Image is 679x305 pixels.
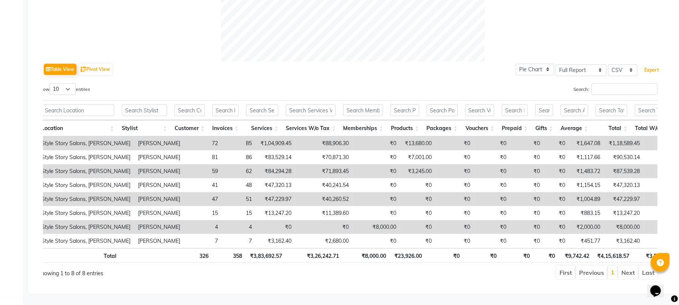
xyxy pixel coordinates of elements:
[400,192,435,206] td: ₹0
[184,206,222,220] td: 15
[295,220,353,234] td: ₹0
[510,234,544,248] td: ₹0
[569,192,604,206] td: ₹1,004.89
[604,192,644,206] td: ₹47,229.97
[175,104,205,116] input: Search Customer
[510,206,544,220] td: ₹0
[400,206,435,220] td: ₹0
[435,150,474,164] td: ₹0
[532,120,557,136] th: Gifts: activate to sort column ascending
[641,64,662,77] button: Export
[573,83,658,95] label: Search:
[222,178,256,192] td: 48
[474,220,510,234] td: ₹0
[353,234,400,248] td: ₹0
[569,178,604,192] td: ₹1,154.15
[184,192,222,206] td: 47
[426,248,464,263] th: ₹0
[222,234,256,248] td: 7
[611,268,615,276] a: 1
[474,192,510,206] td: ₹0
[533,248,559,263] th: ₹0
[118,120,171,136] th: Stylist: activate to sort column ascending
[175,248,212,263] th: 326
[604,136,644,150] td: ₹1,18,589.45
[604,164,644,178] td: ₹87,539.28
[604,206,644,220] td: ₹13,247.20
[256,220,295,234] td: ₹0
[184,150,222,164] td: 81
[184,220,222,234] td: 4
[400,234,435,248] td: ₹0
[635,104,676,116] input: Search Total W/o Tax
[256,150,295,164] td: ₹83,529.14
[510,164,544,178] td: ₹0
[510,150,544,164] td: ₹0
[510,178,544,192] td: ₹0
[38,220,134,234] td: Style Story Salons, [PERSON_NAME]
[134,150,184,164] td: [PERSON_NAME]
[510,192,544,206] td: ₹0
[295,192,353,206] td: ₹40,260.52
[461,120,498,136] th: Vouchers: activate to sort column ascending
[134,164,184,178] td: [PERSON_NAME]
[544,136,569,150] td: ₹0
[222,192,256,206] td: 51
[592,120,631,136] th: Total: activate to sort column ascending
[38,120,118,136] th: Location: activate to sort column ascending
[400,178,435,192] td: ₹0
[222,164,256,178] td: 62
[604,150,644,164] td: ₹90,530.14
[474,164,510,178] td: ₹0
[502,104,528,116] input: Search Prepaid
[391,104,419,116] input: Search Products
[282,120,339,136] th: Services W/o Tax: activate to sort column ascending
[569,234,604,248] td: ₹451.77
[544,220,569,234] td: ₹0
[256,164,295,178] td: ₹84,294.28
[134,178,184,192] td: [PERSON_NAME]
[246,104,278,116] input: Search Services
[295,206,353,220] td: ₹11,389.60
[295,150,353,164] td: ₹70,871.30
[256,206,295,220] td: ₹13,247.20
[81,67,86,72] img: pivot.png
[592,83,658,95] input: Search:
[435,178,474,192] td: ₹0
[390,248,426,263] th: ₹23,926.00
[353,178,400,192] td: ₹0
[544,178,569,192] td: ₹0
[343,104,383,116] input: Search Memberships
[49,83,76,95] select: Showentries
[353,136,400,150] td: ₹0
[465,104,494,116] input: Search Vouchers
[400,164,435,178] td: ₹3,245.00
[38,192,134,206] td: Style Story Salons, [PERSON_NAME]
[500,248,533,263] th: ₹0
[44,64,77,75] button: Table View
[134,234,184,248] td: [PERSON_NAME]
[184,178,222,192] td: 41
[647,275,671,297] iframe: chat widget
[222,150,256,164] td: 86
[286,104,336,116] input: Search Services W/o Tax
[38,248,120,263] th: Total
[544,234,569,248] td: ₹0
[387,120,423,136] th: Products: activate to sort column ascending
[339,120,387,136] th: Memberships: activate to sort column ascending
[474,178,510,192] td: ₹0
[256,234,295,248] td: ₹3,162.40
[474,150,510,164] td: ₹0
[353,164,400,178] td: ₹0
[353,220,400,234] td: ₹8,000.00
[474,234,510,248] td: ₹0
[38,234,134,248] td: Style Story Salons, [PERSON_NAME]
[222,220,256,234] td: 4
[544,206,569,220] td: ₹0
[184,136,222,150] td: 72
[256,192,295,206] td: ₹47,229.97
[435,234,474,248] td: ₹0
[559,248,593,263] th: ₹9,742.42
[134,220,184,234] td: [PERSON_NAME]
[557,120,592,136] th: Average: activate to sort column ascending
